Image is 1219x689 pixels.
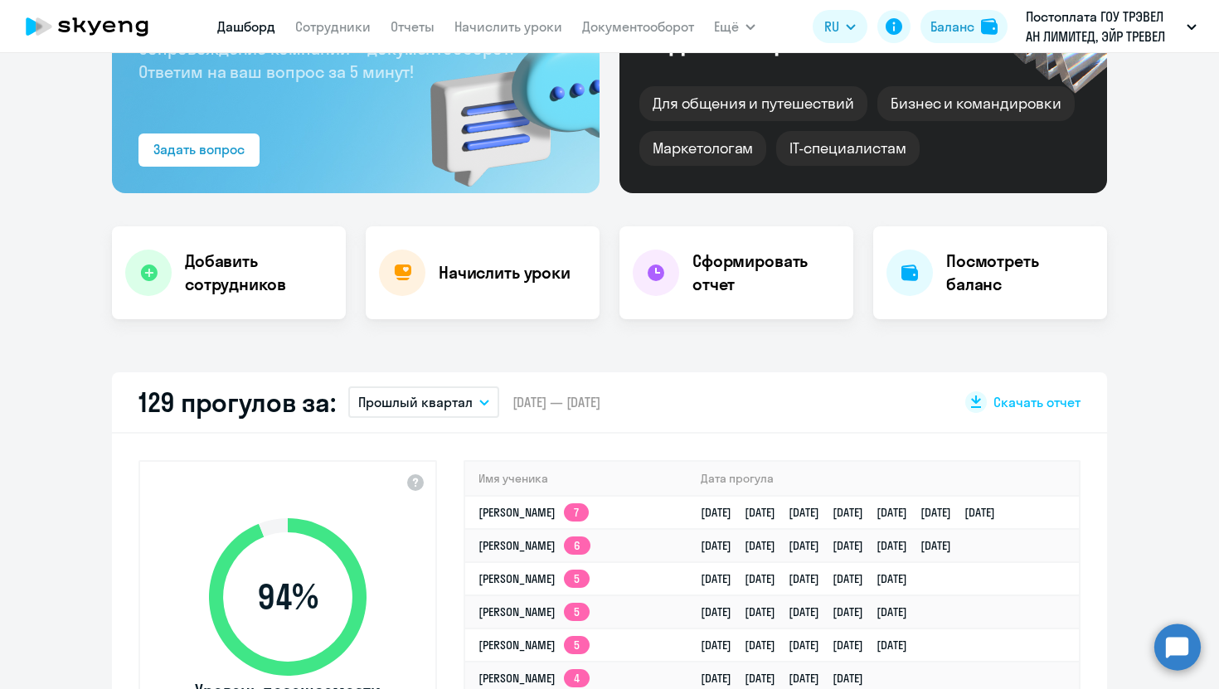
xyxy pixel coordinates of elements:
[824,17,839,36] span: RU
[478,505,589,520] a: [PERSON_NAME]7
[295,18,371,35] a: Сотрудники
[714,10,755,43] button: Ещё
[813,10,867,43] button: RU
[478,538,590,553] a: [PERSON_NAME]6
[701,538,964,553] a: [DATE][DATE][DATE][DATE][DATE][DATE]
[701,571,920,586] a: [DATE][DATE][DATE][DATE][DATE]
[920,10,1008,43] button: Балансbalance
[564,536,590,555] app-skyeng-badge: 6
[564,570,590,588] app-skyeng-badge: 5
[478,638,590,653] a: [PERSON_NAME]5
[478,604,590,619] a: [PERSON_NAME]5
[981,18,998,35] img: balance
[439,261,571,284] h4: Начислить уроки
[358,392,473,412] p: Прошлый квартал
[192,577,383,617] span: 94 %
[564,603,590,621] app-skyeng-badge: 5
[465,462,687,496] th: Имя ученика
[714,17,739,36] span: Ещё
[153,139,245,159] div: Задать вопрос
[185,250,333,296] h4: Добавить сотрудников
[701,671,877,686] a: [DATE][DATE][DATE][DATE]
[406,7,600,193] img: bg-img
[564,636,590,654] app-skyeng-badge: 5
[701,638,920,653] a: [DATE][DATE][DATE][DATE][DATE]
[946,250,1094,296] h4: Посмотреть баланс
[692,250,840,296] h4: Сформировать отчет
[1026,7,1180,46] p: Постоплата ГОУ ТРЭВЕЛ АН ЛИМИТЕД, ЭЙР ТРЕВЕЛ ТЕХНОЛОДЖИС, ООО
[582,18,694,35] a: Документооборот
[217,18,275,35] a: Дашборд
[776,131,919,166] div: IT-специалистам
[564,503,589,522] app-skyeng-badge: 7
[348,386,499,418] button: Прошлый квартал
[564,669,590,687] app-skyeng-badge: 4
[639,86,867,121] div: Для общения и путешествий
[1017,7,1205,46] button: Постоплата ГОУ ТРЭВЕЛ АН ЛИМИТЕД, ЭЙР ТРЕВЕЛ ТЕХНОЛОДЖИС, ООО
[701,505,1008,520] a: [DATE][DATE][DATE][DATE][DATE][DATE][DATE]
[687,462,1079,496] th: Дата прогула
[993,393,1081,411] span: Скачать отчет
[391,18,435,35] a: Отчеты
[877,86,1075,121] div: Бизнес и командировки
[138,386,335,419] h2: 129 прогулов за:
[639,131,766,166] div: Маркетологам
[138,133,260,167] button: Задать вопрос
[701,604,920,619] a: [DATE][DATE][DATE][DATE][DATE]
[478,671,590,686] a: [PERSON_NAME]4
[454,18,562,35] a: Начислить уроки
[512,393,600,411] span: [DATE] — [DATE]
[930,17,974,36] div: Баланс
[478,571,590,586] a: [PERSON_NAME]5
